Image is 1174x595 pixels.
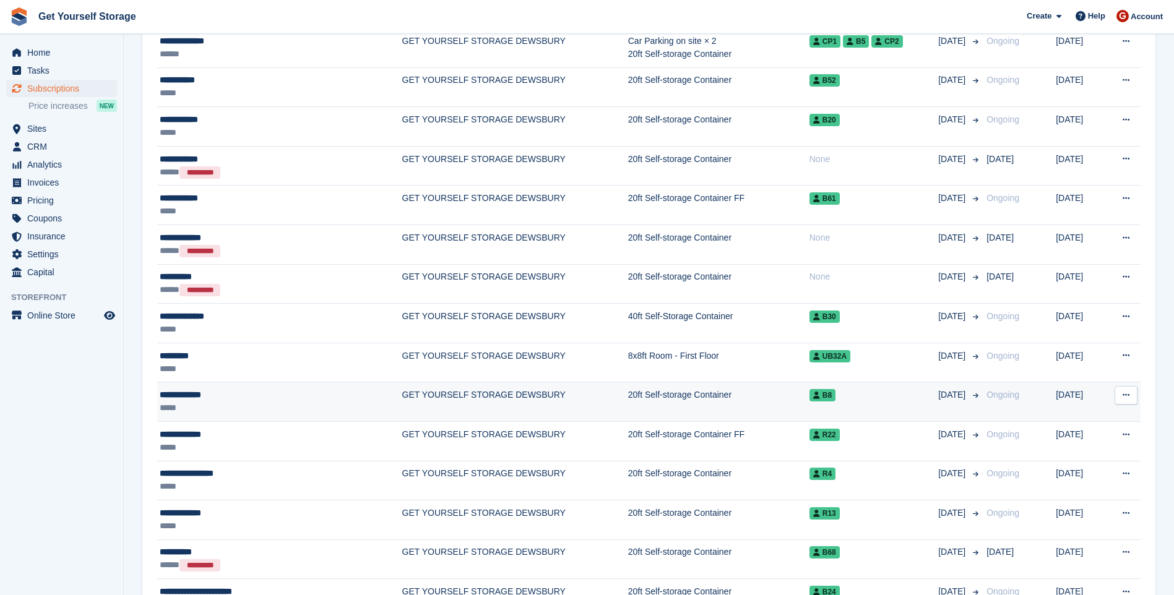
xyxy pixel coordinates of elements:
[27,138,101,155] span: CRM
[986,193,1019,203] span: Ongoing
[938,349,968,362] span: [DATE]
[6,138,117,155] a: menu
[1056,28,1105,67] td: [DATE]
[871,35,902,48] span: CP2
[402,539,628,579] td: GET YOURSELF STORAGE DEWSBURY
[938,192,968,205] span: [DATE]
[402,343,628,382] td: GET YOURSELF STORAGE DEWSBURY
[1056,225,1105,264] td: [DATE]
[402,382,628,422] td: GET YOURSELF STORAGE DEWSBURY
[6,62,117,79] a: menu
[27,307,101,324] span: Online Store
[986,114,1019,124] span: Ongoing
[809,350,850,362] span: UB32A
[938,74,968,87] span: [DATE]
[6,174,117,191] a: menu
[6,246,117,263] a: menu
[628,343,809,382] td: 8x8ft Room - First Floor
[402,264,628,304] td: GET YOURSELF STORAGE DEWSBURY
[402,304,628,343] td: GET YOURSELF STORAGE DEWSBURY
[1056,382,1105,422] td: [DATE]
[1056,264,1105,304] td: [DATE]
[27,228,101,245] span: Insurance
[938,35,968,48] span: [DATE]
[27,120,101,137] span: Sites
[6,80,117,97] a: menu
[1056,461,1105,500] td: [DATE]
[938,231,968,244] span: [DATE]
[6,44,117,61] a: menu
[809,270,938,283] div: None
[938,428,968,441] span: [DATE]
[402,225,628,264] td: GET YOURSELF STORAGE DEWSBURY
[938,467,968,480] span: [DATE]
[402,107,628,147] td: GET YOURSELF STORAGE DEWSBURY
[809,468,835,480] span: R4
[1056,67,1105,107] td: [DATE]
[27,263,101,281] span: Capital
[628,67,809,107] td: 20ft Self-storage Container
[27,44,101,61] span: Home
[27,174,101,191] span: Invoices
[628,146,809,186] td: 20ft Self-storage Container
[402,421,628,461] td: GET YOURSELF STORAGE DEWSBURY
[27,192,101,209] span: Pricing
[402,461,628,500] td: GET YOURSELF STORAGE DEWSBURY
[843,35,869,48] span: B5
[809,310,840,323] span: B30
[986,547,1014,557] span: [DATE]
[986,272,1014,281] span: [DATE]
[1056,421,1105,461] td: [DATE]
[938,388,968,401] span: [DATE]
[1056,107,1105,147] td: [DATE]
[628,225,809,264] td: 20ft Self-storage Container
[809,231,938,244] div: None
[628,461,809,500] td: 20ft Self-storage Container
[628,539,809,579] td: 20ft Self-storage Container
[809,429,840,441] span: R22
[402,500,628,540] td: GET YOURSELF STORAGE DEWSBURY
[28,99,117,113] a: Price increases NEW
[628,382,809,422] td: 20ft Self-storage Container
[628,28,809,67] td: Car Parking on site × 2 20ft Self-storage Container
[809,192,840,205] span: B61
[33,6,141,27] a: Get Yourself Storage
[1056,186,1105,225] td: [DATE]
[809,389,835,401] span: B8
[938,507,968,520] span: [DATE]
[809,114,840,126] span: B20
[986,429,1019,439] span: Ongoing
[6,156,117,173] a: menu
[938,310,968,323] span: [DATE]
[28,100,88,112] span: Price increases
[938,153,968,166] span: [DATE]
[809,35,840,48] span: CP1
[6,228,117,245] a: menu
[938,546,968,559] span: [DATE]
[986,154,1014,164] span: [DATE]
[986,233,1014,242] span: [DATE]
[1056,343,1105,382] td: [DATE]
[1116,10,1129,22] img: James Brocklehurst
[402,28,628,67] td: GET YOURSELF STORAGE DEWSBURY
[1131,11,1163,23] span: Account
[809,153,938,166] div: None
[402,67,628,107] td: GET YOURSELF STORAGE DEWSBURY
[27,246,101,263] span: Settings
[628,500,809,540] td: 20ft Self-storage Container
[986,390,1019,400] span: Ongoing
[628,421,809,461] td: 20ft Self-storage Container FF
[628,186,809,225] td: 20ft Self-storage Container FF
[1056,146,1105,186] td: [DATE]
[809,74,840,87] span: B52
[628,264,809,304] td: 20ft Self-storage Container
[27,156,101,173] span: Analytics
[986,311,1019,321] span: Ongoing
[402,186,628,225] td: GET YOURSELF STORAGE DEWSBURY
[1088,10,1105,22] span: Help
[1056,500,1105,540] td: [DATE]
[1056,304,1105,343] td: [DATE]
[628,304,809,343] td: 40ft Self-Storage Container
[10,7,28,26] img: stora-icon-8386f47178a22dfd0bd8f6a31ec36ba5ce8667c1dd55bd0f319d3a0aa187defe.svg
[986,36,1019,46] span: Ongoing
